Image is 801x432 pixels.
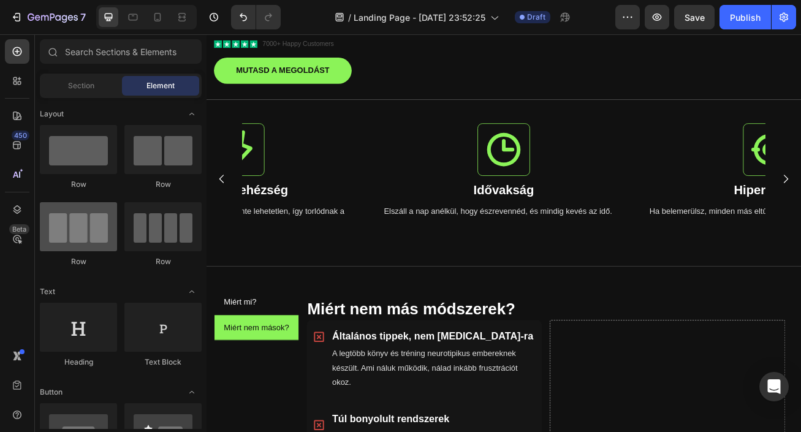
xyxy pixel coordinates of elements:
[40,286,55,297] span: Text
[146,80,175,91] span: Element
[354,11,485,24] span: Landing Page - [DATE] 23:52:25
[730,11,761,24] div: Publish
[40,387,63,398] span: Button
[68,80,94,91] span: Section
[40,256,117,267] div: Row
[124,179,202,190] div: Row
[207,34,801,432] iframe: Design area
[182,382,202,402] span: Toggle open
[719,5,771,29] button: Publish
[219,211,516,229] p: Elszáll a nap anélkül, hogy észrevennéd, és mindig kevés az idő.
[218,181,517,204] h2: Idővakság
[40,179,117,190] div: Row
[9,224,29,234] div: Beta
[156,362,406,384] p: Általános tippek, nem [MEDICAL_DATA]-ra
[231,5,281,29] div: Undo/Redo
[21,323,62,341] p: Miért mi?
[40,357,117,368] div: Heading
[685,12,705,23] span: Save
[652,184,740,201] strong: Hiperfókusz
[21,354,102,372] p: Miért nem mások?
[124,326,716,354] h2: Miért nem más módszerek?
[40,108,64,119] span: Layout
[527,12,545,23] span: Draft
[80,10,86,25] p: 7
[348,11,351,24] span: /
[182,104,202,124] span: Toggle open
[40,39,202,64] input: Search Sections & Elements
[674,5,715,29] button: Save
[182,282,202,301] span: Toggle open
[5,5,91,29] button: 7
[759,372,789,401] div: Open Intercom Messenger
[124,357,202,368] div: Text Block
[124,256,202,267] div: Row
[12,131,29,140] div: 450
[699,162,734,196] button: Carousel Next Arrow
